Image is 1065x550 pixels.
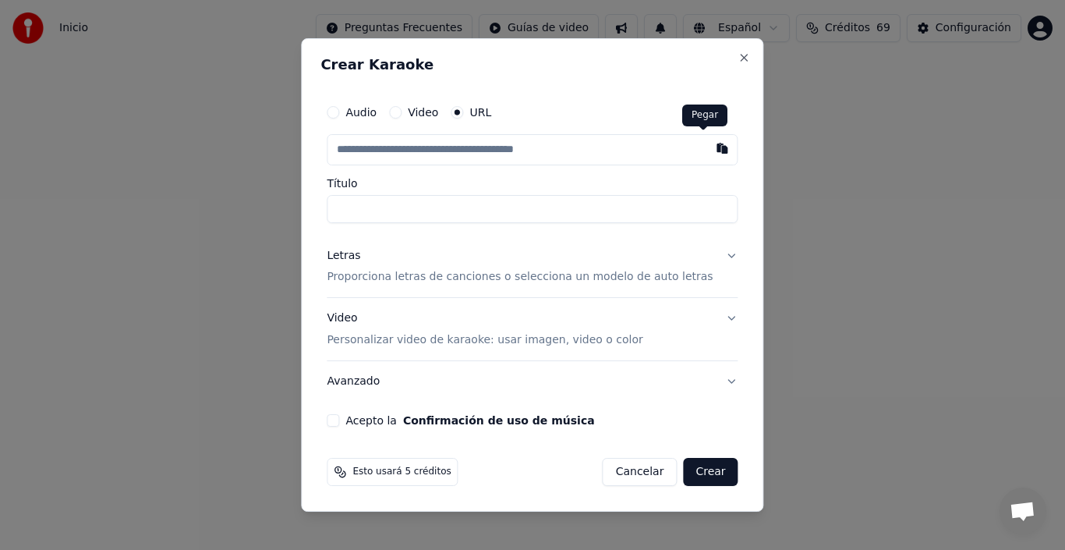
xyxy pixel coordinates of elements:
[345,107,377,118] label: Audio
[469,107,491,118] label: URL
[682,105,727,126] div: Pegar
[327,299,738,361] button: VideoPersonalizar video de karaoke: usar imagen, video o color
[327,248,360,264] div: Letras
[327,361,738,402] button: Avanzado
[327,332,642,348] p: Personalizar video de karaoke: usar imagen, video o color
[408,107,438,118] label: Video
[345,415,594,426] label: Acepto la
[327,236,738,298] button: LetrasProporciona letras de canciones o selecciona un modelo de auto letras
[683,458,738,486] button: Crear
[327,311,642,349] div: Video
[320,58,744,72] h2: Crear Karaoke
[352,466,451,478] span: Esto usará 5 créditos
[403,415,595,426] button: Acepto la
[327,270,713,286] p: Proporciona letras de canciones o selecciona un modelo de auto letras
[327,178,738,189] label: Título
[603,458,678,486] button: Cancelar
